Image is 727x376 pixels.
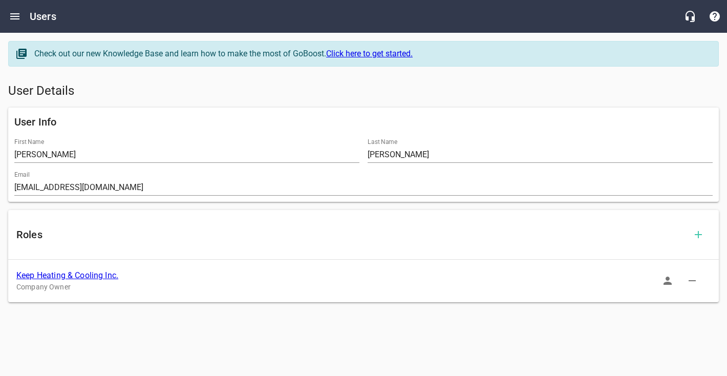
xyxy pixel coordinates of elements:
[34,48,708,60] div: Check out our new Knowledge Base and learn how to make the most of GoBoost.
[368,139,397,145] label: Last Name
[680,268,704,293] button: Delete Role
[16,270,118,280] a: Keep Heating & Cooling Inc.
[326,49,413,58] a: Click here to get started.
[14,139,44,145] label: First Name
[16,282,694,293] p: Company Owner
[14,114,713,130] h6: User Info
[14,172,30,178] label: Email
[16,226,686,243] h6: Roles
[30,8,56,25] h6: Users
[686,222,711,247] button: Add Role
[678,4,702,29] button: Live Chat
[3,4,27,29] button: Open drawer
[8,83,719,99] h5: User Details
[702,4,727,29] button: Support Portal
[655,268,680,293] button: Sign In as Role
